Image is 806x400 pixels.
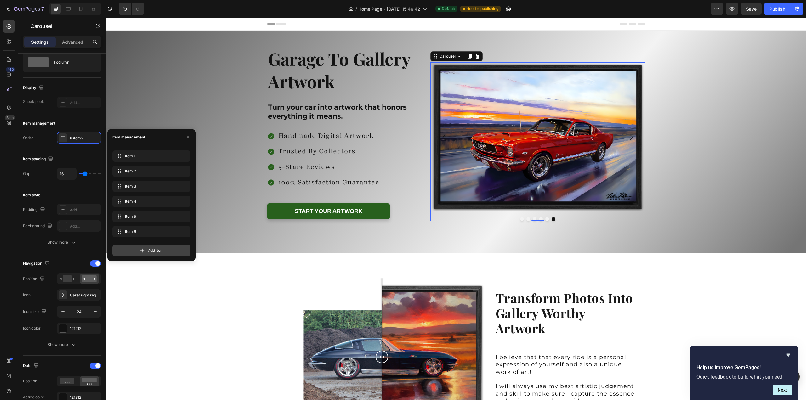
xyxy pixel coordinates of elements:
[125,183,175,189] span: Item 3
[23,192,40,198] div: Item style
[70,292,99,298] div: Caret right regular
[696,364,792,371] h2: Help us improve GemPages!
[332,36,351,42] div: Carousel
[31,22,84,30] p: Carousel
[125,229,175,234] span: Item 6
[119,3,144,15] div: Undo/Redo
[23,378,37,384] div: Position
[172,160,273,169] span: 100% satisfaction guarantee
[70,135,99,141] div: 6 items
[420,200,424,203] button: Dot
[442,6,455,12] span: Default
[162,30,314,75] p: Garage To Gallery Artwork
[355,6,357,12] span: /
[23,84,45,92] div: Display
[23,206,46,214] div: Padding
[741,3,762,15] button: Save
[48,341,77,348] div: Show more
[6,67,15,72] div: 450
[746,6,757,12] span: Save
[769,6,785,12] div: Publish
[5,115,15,120] div: Beta
[70,207,99,213] div: Add...
[41,5,44,13] p: 7
[433,200,437,203] button: Dot
[106,18,806,400] iframe: Design area
[23,155,54,163] div: Item spacing
[23,292,31,298] div: Icon
[125,214,175,219] span: Item 5
[389,365,528,387] span: I will always use my best artistic judgement and skill to make sure I capture the essence and uni...
[172,114,268,123] span: handmade digital artwork
[125,168,175,174] span: Item 2
[427,200,430,203] button: Dot
[125,153,175,159] span: Item 1
[329,111,347,128] button: Carousel Back Arrow
[70,326,99,331] div: 121212
[161,85,315,104] div: Rich Text Editor. Editing area: main
[23,259,51,268] div: Navigation
[773,385,792,395] button: Next question
[324,45,539,194] img: gempages_576581595402601034-38bf6b60-73f4-4d41-bc53-848d2deb8b8f.webp
[764,3,791,15] button: Publish
[696,351,792,395] div: Help us improve GemPages!
[172,145,229,154] span: 5-star+ reviews
[23,222,54,230] div: Background
[439,200,443,203] button: Dot
[54,55,92,70] div: 1 column
[112,134,145,140] div: Item management
[31,39,49,45] p: Settings
[389,272,531,319] h2: Transform Photos Into Gallery Worthy Artwork
[172,129,249,138] span: trusted by collectors
[161,29,315,76] h2: Rich Text Editor. Editing area: main
[57,168,76,179] input: Auto
[189,190,256,197] p: Start your artwork
[785,351,792,359] button: Hide survey
[3,3,47,15] button: 7
[696,374,792,380] p: Quick feedback to build what you need.
[62,39,83,45] p: Advanced
[48,239,77,245] div: Show more
[23,135,33,141] div: Order
[162,85,314,103] p: Turn your car into artwork that honors everything it means.
[23,237,101,248] button: Show more
[23,307,48,316] div: Icon size
[70,223,99,229] div: Add...
[446,200,449,203] button: Dot
[23,121,55,126] div: Item management
[23,339,101,350] button: Show more
[148,248,164,253] span: Add item
[466,6,498,12] span: Need republishing
[23,171,30,177] div: Gap
[414,200,418,203] button: Dot
[161,186,284,202] a: Start your artwork
[125,199,175,204] span: Item 4
[23,99,44,104] div: Sneak peek
[23,325,41,331] div: Icon color
[358,6,420,12] span: Home Page - [DATE] 15:46:42
[23,394,44,400] div: Active color
[516,111,534,128] button: Carousel Next Arrow
[23,362,40,370] div: Dots
[23,275,46,283] div: Position
[389,336,520,358] span: I believe that that every ride is a personal expression of yourself and also a unique work of art!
